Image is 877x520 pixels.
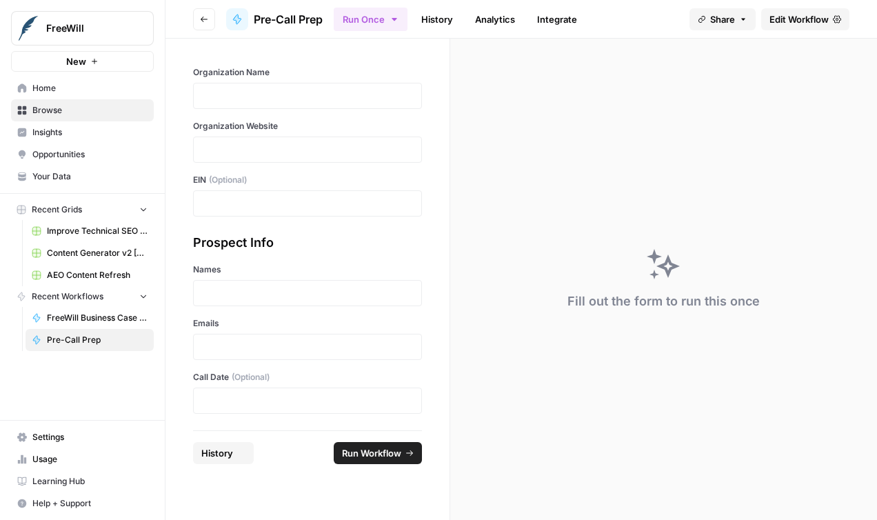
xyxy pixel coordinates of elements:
[11,77,154,99] a: Home
[11,448,154,470] a: Usage
[193,233,422,252] div: Prospect Info
[334,442,422,464] button: Run Workflow
[11,199,154,220] button: Recent Grids
[193,442,254,464] button: History
[66,54,86,68] span: New
[32,497,148,510] span: Help + Support
[16,16,41,41] img: FreeWill Logo
[413,8,461,30] a: History
[529,8,585,30] a: Integrate
[11,470,154,492] a: Learning Hub
[26,329,154,351] a: Pre-Call Prep
[32,148,148,161] span: Opportunities
[11,11,154,46] button: Workspace: FreeWill
[46,21,130,35] span: FreeWill
[232,371,270,383] span: (Optional)
[32,203,82,216] span: Recent Grids
[26,307,154,329] a: FreeWill Business Case Generator v2
[11,492,154,514] button: Help + Support
[769,12,829,26] span: Edit Workflow
[567,292,760,311] div: Fill out the form to run this once
[761,8,849,30] a: Edit Workflow
[193,120,422,132] label: Organization Website
[193,371,422,383] label: Call Date
[47,225,148,237] span: Improve Technical SEO for Page
[193,263,422,276] label: Names
[47,269,148,281] span: AEO Content Refresh
[193,174,422,186] label: EIN
[334,8,407,31] button: Run Once
[26,242,154,264] a: Content Generator v2 [DRAFT] Test
[47,312,148,324] span: FreeWill Business Case Generator v2
[32,453,148,466] span: Usage
[47,334,148,346] span: Pre-Call Prep
[32,82,148,94] span: Home
[226,8,323,30] a: Pre-Call Prep
[32,475,148,488] span: Learning Hub
[467,8,523,30] a: Analytics
[32,104,148,117] span: Browse
[32,170,148,183] span: Your Data
[11,286,154,307] button: Recent Workflows
[11,166,154,188] a: Your Data
[689,8,756,30] button: Share
[26,220,154,242] a: Improve Technical SEO for Page
[47,247,148,259] span: Content Generator v2 [DRAFT] Test
[11,99,154,121] a: Browse
[11,426,154,448] a: Settings
[193,317,422,330] label: Emails
[209,174,247,186] span: (Optional)
[710,12,735,26] span: Share
[32,431,148,443] span: Settings
[11,143,154,166] a: Opportunities
[342,446,401,460] span: Run Workflow
[201,446,233,460] span: History
[26,264,154,286] a: AEO Content Refresh
[11,121,154,143] a: Insights
[193,66,422,79] label: Organization Name
[11,51,154,72] button: New
[32,126,148,139] span: Insights
[254,11,323,28] span: Pre-Call Prep
[32,290,103,303] span: Recent Workflows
